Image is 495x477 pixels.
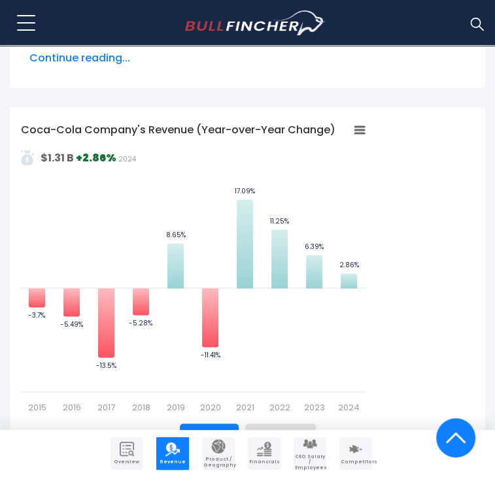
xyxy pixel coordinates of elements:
[249,459,279,465] span: Financials
[339,437,372,470] a: Company Competitors
[180,423,239,447] button: Annual
[341,459,371,465] span: Competitors
[129,318,152,327] text: -5.28%
[305,242,324,252] text: 6.39%
[270,216,289,226] text: 11.25%
[112,459,142,465] span: Overview
[28,310,45,320] text: -3.7%
[21,122,335,137] tspan: Coca-Cola Company's Revenue (Year-over-Year Change)
[167,401,185,413] text: 2019
[245,423,316,447] button: Quarterly
[111,437,143,470] a: Company Overview
[96,360,116,370] text: -13.5%
[29,50,466,66] span: Continue reading...
[132,401,150,413] text: 2018
[76,150,116,165] strong: +2.86%
[185,10,326,35] a: Go to homepage
[41,150,74,165] strong: $1.31 B
[203,457,233,468] span: Product / Geography
[201,350,220,359] text: -11.41%
[304,401,325,413] text: 2023
[202,437,235,470] a: Company Product/Geography
[185,10,326,35] img: bullfincher logo
[60,319,83,329] text: -5.49%
[20,119,366,413] svg: Coca-Cola Company's Revenue (Year-over-Year Change)
[248,437,281,470] a: Company Financials
[235,186,255,196] text: 17.09%
[156,437,189,470] a: Company Revenue
[28,401,46,413] text: 2015
[97,401,115,413] text: 2017
[63,401,81,413] text: 2016
[269,401,290,413] text: 2022
[338,401,360,413] text: 2024
[200,401,221,413] text: 2020
[166,230,186,240] text: 8.65%
[295,454,325,470] span: CEO Salary / Employees
[118,154,136,164] span: 2024
[294,437,326,470] a: Company Employees
[158,459,188,465] span: Revenue
[339,260,359,270] text: 2.86%
[236,401,254,413] text: 2021
[20,150,35,165] img: addasd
